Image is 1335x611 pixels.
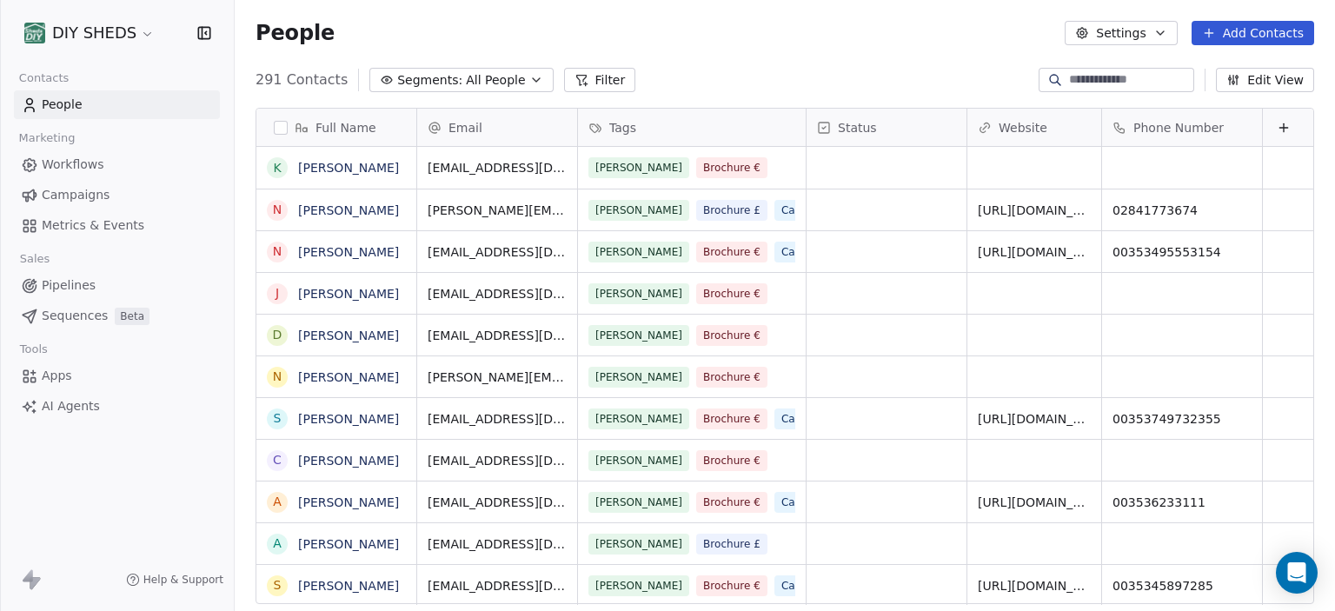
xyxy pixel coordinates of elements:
a: AI Agents [14,392,220,421]
span: [EMAIL_ADDRESS][DOMAIN_NAME] [428,285,567,302]
span: Metrics & Events [42,216,144,235]
a: Pipelines [14,271,220,300]
span: [EMAIL_ADDRESS][DOMAIN_NAME] [428,410,567,428]
span: All People [466,71,525,90]
span: [PERSON_NAME] [588,325,689,346]
span: Segments: [397,71,462,90]
a: [PERSON_NAME] [298,329,399,342]
span: [EMAIL_ADDRESS][DOMAIN_NAME] [428,535,567,553]
div: N [273,368,282,386]
span: [PERSON_NAME] [588,242,689,262]
div: Tags [578,109,806,146]
span: [EMAIL_ADDRESS][DOMAIN_NAME] [428,243,567,261]
a: Metrics & Events [14,211,220,240]
a: [URL][DOMAIN_NAME] [978,579,1113,593]
span: Brochure £ [696,534,767,555]
span: People [256,20,335,46]
span: [PERSON_NAME] [588,157,689,178]
span: People [42,96,83,114]
span: Beta [115,308,149,325]
a: [PERSON_NAME] [298,495,399,509]
a: [PERSON_NAME] [298,412,399,426]
span: Workflows [42,156,104,174]
span: Brochure € [696,367,767,388]
span: Call Back [774,408,837,429]
img: shedsdiy.jpg [24,23,45,43]
span: Call Back [774,492,837,513]
div: A [273,535,282,553]
span: AI Agents [42,397,100,415]
span: DIY SHEDS [52,22,136,44]
span: 003536233111 [1112,494,1252,511]
div: Website [967,109,1101,146]
span: Full Name [315,119,376,136]
a: [PERSON_NAME] [298,203,399,217]
span: [PERSON_NAME] [588,367,689,388]
span: [EMAIL_ADDRESS][DOMAIN_NAME] [428,327,567,344]
span: Help & Support [143,573,223,587]
a: [PERSON_NAME] [298,287,399,301]
div: grid [256,147,417,605]
a: [PERSON_NAME] [298,161,399,175]
a: [PERSON_NAME] [298,579,399,593]
span: Brochure € [696,325,767,346]
span: [PERSON_NAME] [588,450,689,471]
a: People [14,90,220,119]
span: [PERSON_NAME] [588,534,689,555]
button: Add Contacts [1192,21,1314,45]
span: Brochure € [696,242,767,262]
button: DIY SHEDS [21,18,158,48]
span: Pipelines [42,276,96,295]
span: [PERSON_NAME] [588,408,689,429]
span: Call Back [774,200,837,221]
span: [EMAIL_ADDRESS][DOMAIN_NAME] [428,159,567,176]
span: Apps [42,367,72,385]
span: [PERSON_NAME][EMAIL_ADDRESS][DOMAIN_NAME] [428,369,567,386]
span: [PERSON_NAME] [588,283,689,304]
span: 0035345897285 [1112,577,1252,594]
div: N [273,201,282,219]
span: Sequences [42,307,108,325]
div: A [273,493,282,511]
span: [EMAIL_ADDRESS][DOMAIN_NAME] [428,452,567,469]
span: 02841773674 [1112,202,1252,219]
span: [EMAIL_ADDRESS][DOMAIN_NAME] [428,494,567,511]
button: Filter [564,68,636,92]
div: K [273,159,281,177]
span: Brochure € [696,408,767,429]
span: 00353495553154 [1112,243,1252,261]
span: Call Back [774,575,837,596]
span: Brochure € [696,283,767,304]
span: Brochure € [696,492,767,513]
a: [URL][DOMAIN_NAME] [978,245,1113,259]
div: S [274,409,282,428]
div: S [274,576,282,594]
div: Full Name [256,109,416,146]
span: Sales [12,246,57,272]
span: Campaigns [42,186,110,204]
span: [PERSON_NAME] [588,492,689,513]
span: Website [999,119,1047,136]
span: [PERSON_NAME][EMAIL_ADDRESS][DOMAIN_NAME] [428,202,567,219]
button: Settings [1065,21,1177,45]
div: Open Intercom Messenger [1276,552,1318,594]
div: J [276,284,279,302]
span: Marketing [11,125,83,151]
a: SequencesBeta [14,302,220,330]
span: 00353749732355 [1112,410,1252,428]
div: C [273,451,282,469]
span: 291 Contacts [256,70,348,90]
button: Edit View [1216,68,1314,92]
span: [EMAIL_ADDRESS][DOMAIN_NAME] [428,577,567,594]
a: [PERSON_NAME] [298,537,399,551]
a: Campaigns [14,181,220,209]
a: [URL][DOMAIN_NAME] [978,412,1113,426]
a: Apps [14,362,220,390]
span: Tools [12,336,55,362]
a: [PERSON_NAME] [298,370,399,384]
div: grid [417,147,1315,605]
div: D [273,326,282,344]
div: Email [417,109,577,146]
a: Help & Support [126,573,223,587]
span: Email [448,119,482,136]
